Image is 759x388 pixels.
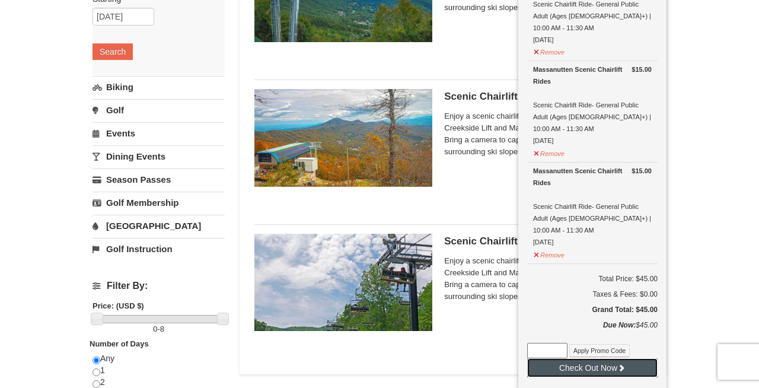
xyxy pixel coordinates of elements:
label: - [93,323,225,335]
div: Massanutten Scenic Chairlift Rides [533,63,652,87]
h5: Grand Total: $45.00 [527,304,658,316]
strong: Number of Days [90,339,149,348]
div: Scenic Chairlift Ride- General Public Adult (Ages [DEMOGRAPHIC_DATA]+) | 10:00 AM - 11:30 AM [DATE] [533,63,652,147]
div: Scenic Chairlift Ride- General Public Adult (Ages [DEMOGRAPHIC_DATA]+) | 10:00 AM - 11:30 AM [DATE] [533,165,652,248]
button: Remove [533,145,565,160]
div: Taxes & Fees: $0.00 [527,288,658,300]
h5: Scenic Chairlift Ride | 1:00 PM - 2:30 PM [444,236,652,247]
span: Enjoy a scenic chairlift ride up Massanutten’s signature Creekside Lift and Massanutten's NEW Pea... [444,255,652,303]
button: Search [93,43,133,60]
button: Check Out Now [527,358,658,377]
a: Season Passes [93,168,225,190]
strong: Due Now: [603,321,636,329]
button: Apply Promo Code [569,344,630,357]
h4: Filter By: [93,281,225,291]
img: 24896431-9-664d1467.jpg [254,234,432,331]
a: [GEOGRAPHIC_DATA] [93,215,225,237]
strong: Price: (USD $) [93,301,144,310]
div: $45.00 [527,319,658,343]
a: Golf [93,99,225,121]
a: Biking [93,76,225,98]
a: Dining Events [93,145,225,167]
img: 24896431-13-a88f1aaf.jpg [254,89,432,186]
button: Remove [533,43,565,58]
button: Remove [533,246,565,261]
span: Enjoy a scenic chairlift ride up Massanutten’s signature Creekside Lift and Massanutten's NEW Pea... [444,110,652,158]
strong: $15.00 [632,63,652,75]
span: 8 [160,325,164,333]
strong: $15.00 [632,165,652,177]
div: Massanutten Scenic Chairlift Rides [533,165,652,189]
h5: Scenic Chairlift Ride | 11:30 AM - 1:00 PM [444,91,652,103]
h6: Total Price: $45.00 [527,273,658,285]
a: Golf Instruction [93,238,225,260]
a: Golf Membership [93,192,225,214]
a: Events [93,122,225,144]
span: 0 [153,325,157,333]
